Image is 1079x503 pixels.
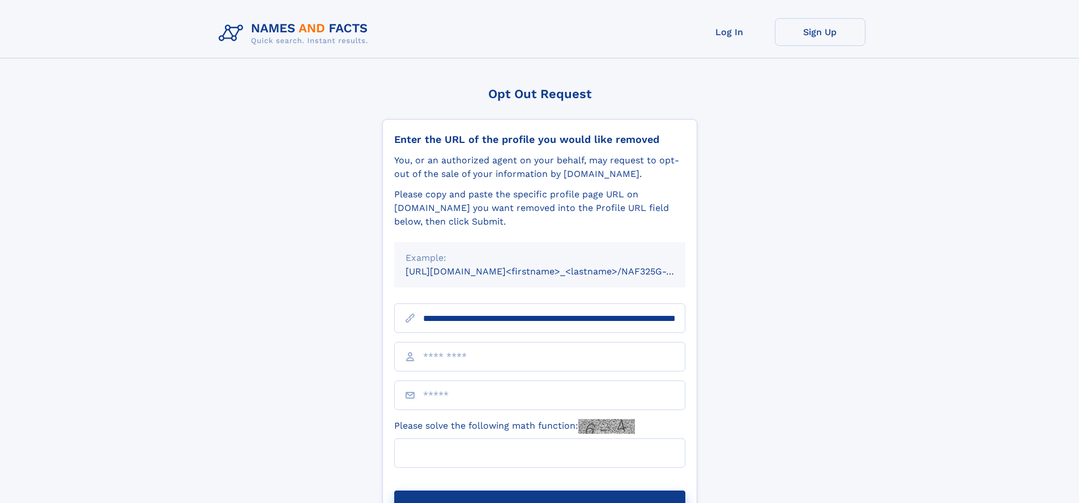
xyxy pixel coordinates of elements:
[684,18,775,46] a: Log In
[775,18,865,46] a: Sign Up
[406,251,674,265] div: Example:
[394,188,685,229] div: Please copy and paste the specific profile page URL on [DOMAIN_NAME] you want removed into the Pr...
[394,419,635,434] label: Please solve the following math function:
[406,266,707,277] small: [URL][DOMAIN_NAME]<firstname>_<lastname>/NAF325G-xxxxxxxx
[394,154,685,181] div: You, or an authorized agent on your behalf, may request to opt-out of the sale of your informatio...
[394,133,685,146] div: Enter the URL of the profile you would like removed
[214,18,377,49] img: Logo Names and Facts
[382,87,697,101] div: Opt Out Request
